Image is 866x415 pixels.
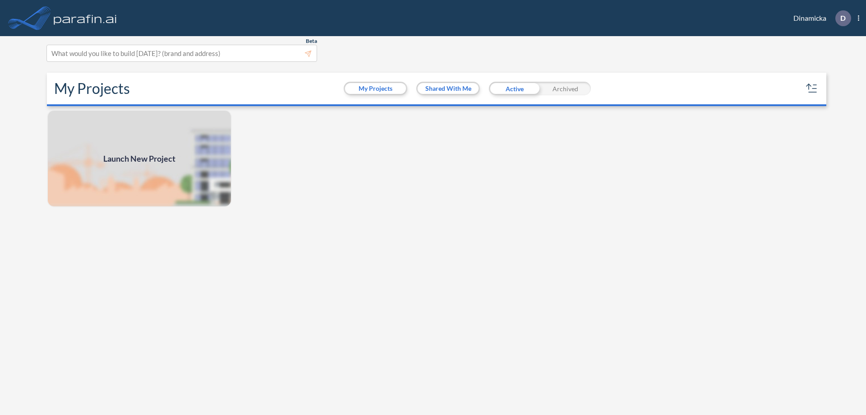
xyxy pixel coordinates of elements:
[805,81,819,96] button: sort
[840,14,846,22] p: D
[52,9,119,27] img: logo
[345,83,406,94] button: My Projects
[540,82,591,95] div: Archived
[489,82,540,95] div: Active
[418,83,479,94] button: Shared With Me
[780,10,859,26] div: Dinamicka
[47,110,232,207] img: add
[47,110,232,207] a: Launch New Project
[54,80,130,97] h2: My Projects
[306,37,317,45] span: Beta
[103,153,175,165] span: Launch New Project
